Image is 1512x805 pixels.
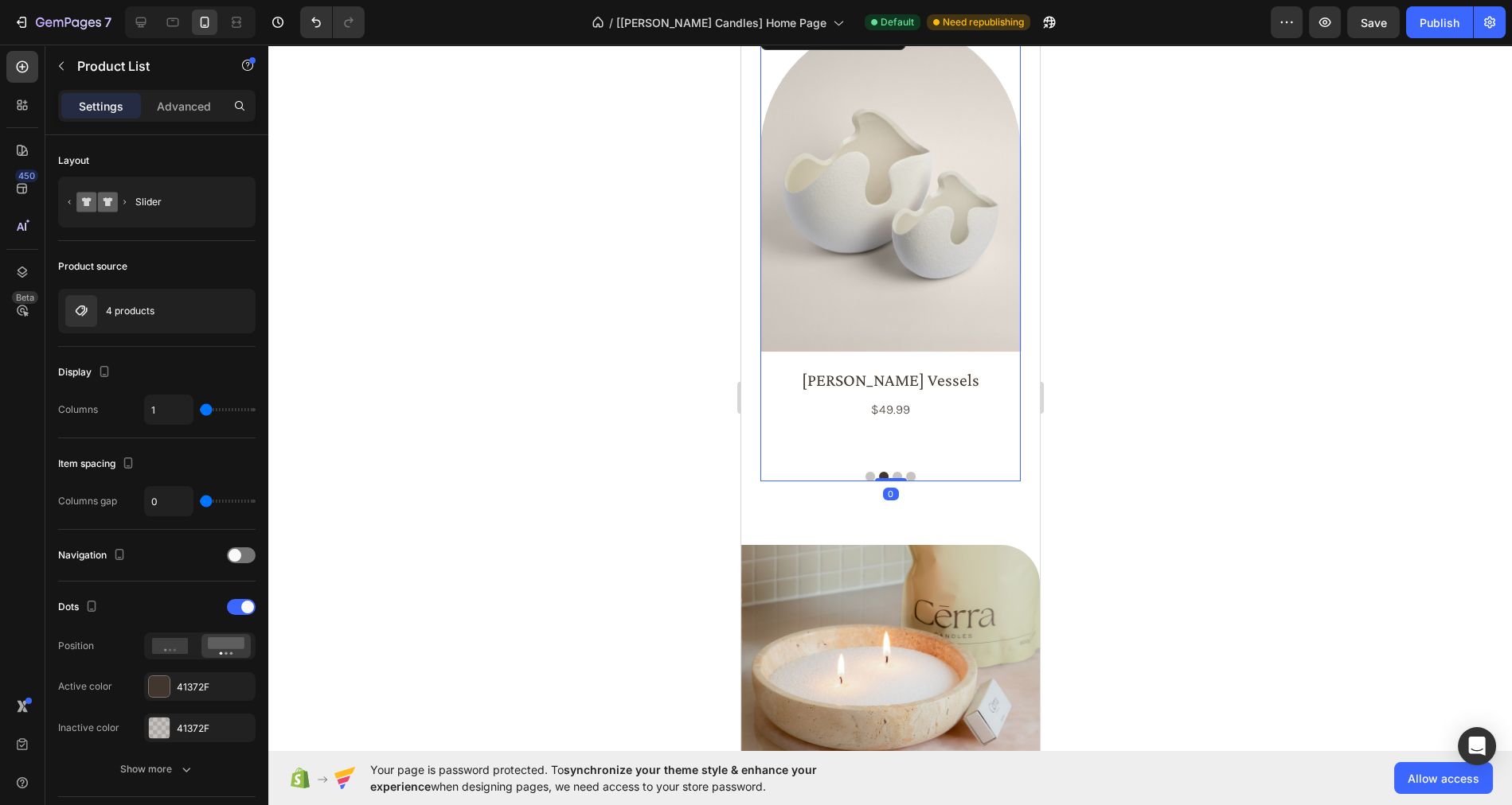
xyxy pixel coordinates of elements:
[609,14,613,31] span: /
[58,453,138,475] div: Item spacing
[151,427,161,437] button: Dot
[165,427,174,437] button: Dot
[12,291,38,304] div: Beta
[370,763,817,793] span: synchronize your theme style & enhance your experience
[19,354,279,376] div: $49.99
[135,184,232,220] div: Slider
[1420,14,1459,31] div: Publish
[58,755,256,784] button: Show more
[58,402,98,417] div: Columns
[1406,6,1473,38] button: Publish
[279,354,540,376] div: $49.99
[120,761,194,777] div: Show more
[106,305,154,317] p: 4 products
[881,15,914,29] span: Default
[300,6,365,38] div: Undo/Redo
[616,14,826,31] span: [[PERSON_NAME] Candles] Home Page
[6,6,119,38] button: 7
[142,443,158,456] div: 0
[58,362,114,383] div: Display
[138,427,147,437] button: Dot
[58,494,117,508] div: Columns gap
[77,56,213,76] p: Product List
[124,427,134,437] button: Dot
[279,325,540,347] a: Sand Candle
[58,639,94,653] div: Position
[19,325,279,347] a: Cērra Vessels
[1361,16,1387,29] span: Save
[58,545,129,566] div: Navigation
[943,15,1024,29] span: Need republishing
[104,13,111,32] p: 7
[1408,770,1479,787] span: Allow access
[15,169,38,182] div: 450
[145,395,193,424] input: Auto
[79,98,123,115] p: Settings
[370,761,879,795] span: Your page is password protected. To when designing pages, we need access to your store password.
[58,154,89,168] div: Layout
[1394,762,1493,794] button: Allow access
[58,721,119,735] div: Inactive color
[145,487,193,515] input: Auto
[65,295,97,327] img: product feature img
[1347,6,1400,38] button: Save
[741,45,1040,751] iframe: Design area
[177,721,252,736] div: 41372F
[1458,727,1496,765] div: Open Intercom Messenger
[58,679,112,694] div: Active color
[19,325,279,347] h3: [PERSON_NAME] Vessels
[58,597,101,618] div: Dots
[157,98,211,115] p: Advanced
[177,680,252,694] div: 41372F
[58,259,127,274] div: Product source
